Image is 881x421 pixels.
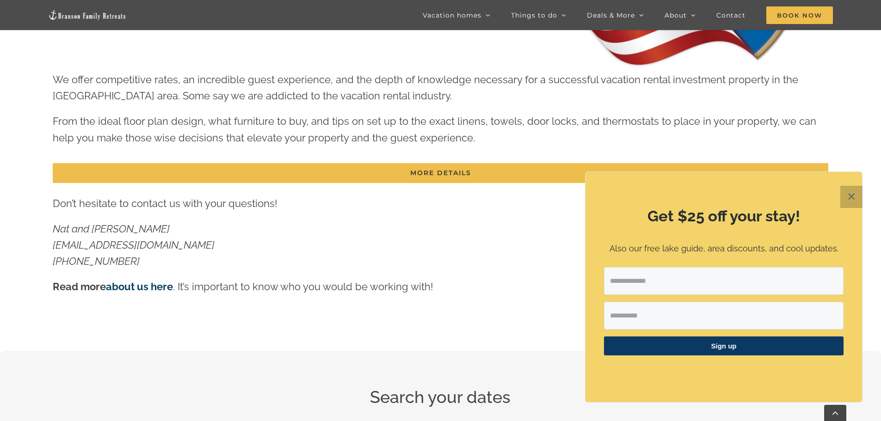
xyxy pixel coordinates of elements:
[53,279,828,295] p: . It’s important to know who you would be working with!
[53,195,828,212] p: Don’t hesitate to contact us with your questions!
[604,367,844,377] p: ​
[106,281,173,293] a: about us here
[48,10,127,20] img: Branson Family Retreats Logo
[604,302,844,329] input: First Name
[53,113,828,146] p: From the ideal floor plan design, what furniture to buy, and tips on set up to the exact linens, ...
[604,336,844,355] button: Sign up
[410,169,471,177] span: MORE DETAILS
[53,163,828,183] a: MORE DETAILS
[766,6,833,24] span: Book Now
[665,12,687,18] span: About
[53,72,828,104] p: We offer competitive rates, an incredible guest experience, and the depth of knowledge necessary ...
[840,186,863,208] button: Close
[170,385,711,409] h2: Search your dates
[587,12,635,18] span: Deals & More
[423,12,481,18] span: Vacation homes
[53,223,215,267] em: Nat and [PERSON_NAME] [EMAIL_ADDRESS][DOMAIN_NAME] [PHONE_NUMBER]
[604,206,844,227] h2: Get $25 off your stay!
[604,242,844,256] p: Also our free lake guide, area discounts, and cool updates.
[716,12,745,18] span: Contact
[53,281,173,293] strong: Read more
[604,267,844,295] input: Email Address
[511,12,557,18] span: Things to do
